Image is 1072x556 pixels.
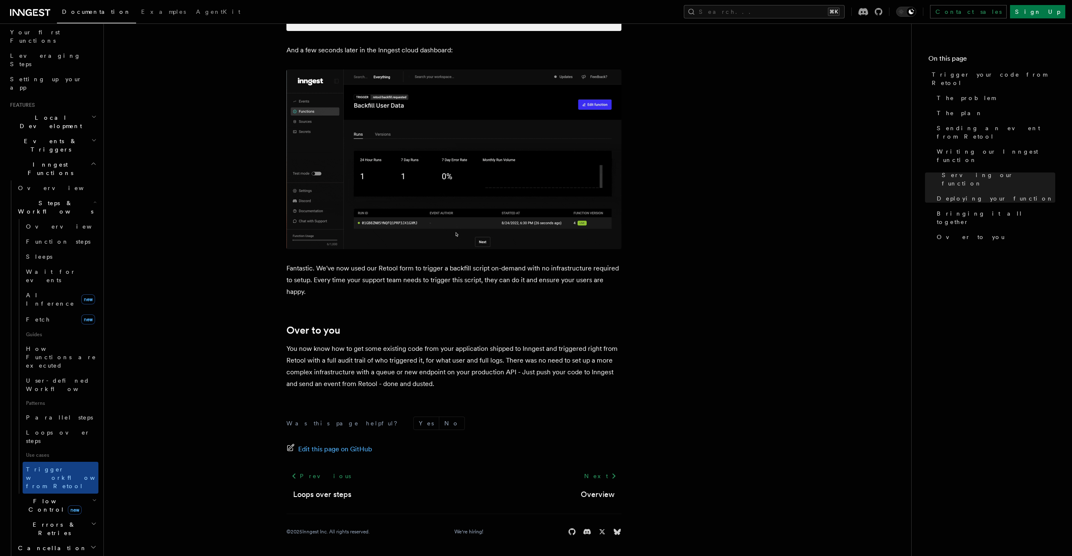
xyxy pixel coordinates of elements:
a: Trigger your code from Retool [928,67,1055,90]
button: Toggle dark mode [896,7,916,17]
span: Function steps [26,238,90,245]
span: Bringing it all together [937,209,1055,226]
div: © 2025 Inngest Inc. All rights reserved. [286,528,370,535]
a: Sending an event from Retool [933,121,1055,144]
a: We're hiring! [454,528,483,535]
button: Steps & Workflows [15,196,98,219]
span: Documentation [62,8,131,15]
a: Setting up your app [7,72,98,95]
a: Over to you [286,324,340,336]
span: User-defined Workflows [26,377,101,392]
span: Serving our function [942,171,1055,188]
span: Wait for events [26,268,76,283]
span: Flow Control [15,497,92,514]
p: Fantastic. We've now used our Retool form to trigger a backfill script on-demand with no infrastr... [286,263,621,298]
span: Errors & Retries [15,520,91,537]
span: Sleeps [26,253,52,260]
a: Sleeps [23,249,98,264]
span: Use cases [23,448,98,462]
span: Over to you [937,233,1005,241]
button: No [439,417,464,430]
span: Steps & Workflows [15,199,93,216]
button: Yes [414,417,439,430]
a: Previous [286,468,356,484]
span: Trigger your code from Retool [932,70,1055,87]
span: Features [7,102,35,108]
span: Deploying your function [937,194,1054,203]
span: Your first Functions [10,29,60,44]
h4: On this page [928,54,1055,67]
kbd: ⌘K [828,8,840,16]
a: Next [579,468,621,484]
button: Flow Controlnew [15,494,98,517]
p: You now know how to get some existing code from your application shipped to Inngest and triggered... [286,343,621,390]
a: Overview [581,489,615,500]
span: Overview [26,223,112,230]
a: Leveraging Steps [7,48,98,72]
button: Cancellation [15,541,98,556]
div: Steps & Workflows [15,219,98,494]
a: Edit this page on GitHub [286,443,372,455]
span: How Functions are executed [26,345,96,369]
span: The plan [937,109,983,117]
a: Wait for events [23,264,98,288]
span: Examples [141,8,186,15]
span: Guides [23,328,98,341]
a: Trigger workflows from Retool [23,462,98,494]
span: Fetch [26,316,50,323]
span: Trigger workflows from Retool [26,466,118,489]
a: Loops over steps [23,425,98,448]
a: Bringing it all together [933,206,1055,229]
button: Events & Triggers [7,134,98,157]
p: And a few seconds later in the Inngest cloud dashboard: [286,44,621,56]
a: AgentKit [191,3,245,23]
a: Sign Up [1010,5,1065,18]
span: Setting up your app [10,76,82,91]
a: Fetchnew [23,311,98,328]
a: Parallel steps [23,410,98,425]
span: Leveraging Steps [10,52,81,67]
a: Deploying your function [933,191,1055,206]
span: Events & Triggers [7,137,91,154]
button: Inngest Functions [7,157,98,180]
span: Writing our Inngest function [937,147,1055,164]
a: Overview [23,219,98,234]
a: How Functions are executed [23,341,98,373]
span: Sending an event from Retool [937,124,1055,141]
a: Function steps [23,234,98,249]
a: Your first Functions [7,25,98,48]
a: The plan [933,106,1055,121]
span: Overview [18,185,104,191]
a: User-defined Workflows [23,373,98,396]
span: new [81,294,95,304]
button: Local Development [7,110,98,134]
a: Contact sales [930,5,1007,18]
a: Examples [136,3,191,23]
span: Loops over steps [26,429,90,444]
span: Local Development [7,113,91,130]
button: Search...⌘K [684,5,845,18]
span: new [81,314,95,324]
a: Over to you [933,229,1055,245]
span: AI Inference [26,292,75,307]
span: The problem [937,94,995,102]
a: The problem [933,90,1055,106]
a: Serving our function [938,167,1055,191]
button: Errors & Retries [15,517,98,541]
span: Patterns [23,396,98,410]
span: new [68,505,82,515]
p: Was this page helpful? [286,419,403,427]
span: Cancellation [15,544,87,552]
a: AI Inferencenew [23,288,98,311]
a: Documentation [57,3,136,23]
span: Edit this page on GitHub [298,443,372,455]
span: Inngest Functions [7,160,90,177]
a: Overview [15,180,98,196]
img: Inngest cloud dashboard view function output [286,69,621,249]
a: Writing our Inngest function [933,144,1055,167]
a: Loops over steps [293,489,351,500]
span: Parallel steps [26,414,93,421]
span: AgentKit [196,8,240,15]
